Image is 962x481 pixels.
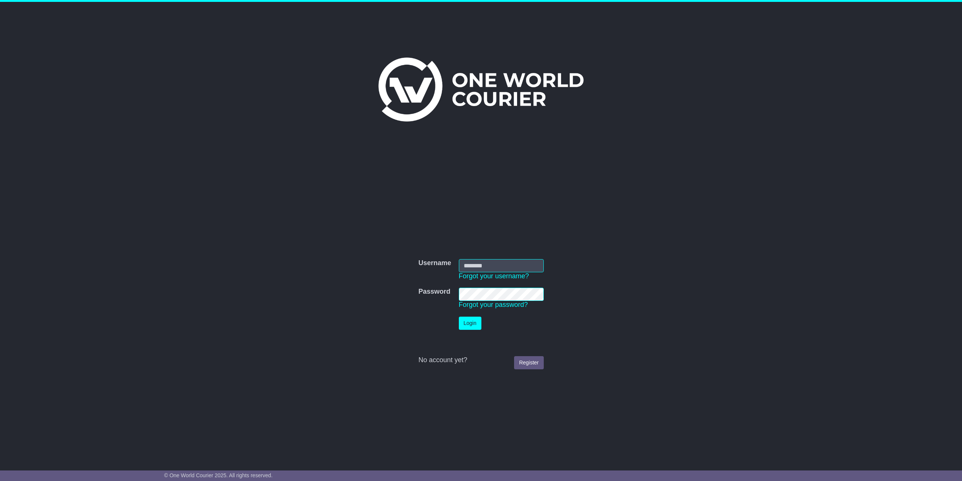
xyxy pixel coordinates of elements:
[164,472,273,478] span: © One World Courier 2025. All rights reserved.
[459,317,481,330] button: Login
[418,288,450,296] label: Password
[378,58,584,121] img: One World
[418,259,451,267] label: Username
[418,356,543,364] div: No account yet?
[459,272,529,280] a: Forgot your username?
[514,356,543,369] a: Register
[459,301,528,308] a: Forgot your password?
